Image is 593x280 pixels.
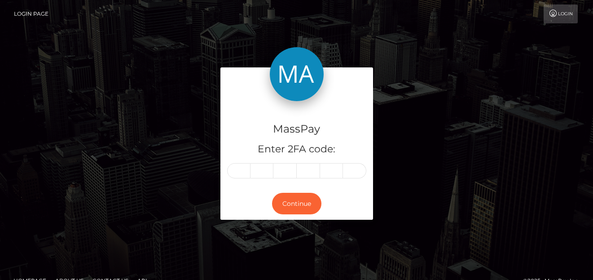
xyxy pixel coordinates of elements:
h5: Enter 2FA code: [227,142,366,156]
a: Login [544,4,578,23]
a: Login Page [14,4,48,23]
img: MassPay [270,47,324,101]
h4: MassPay [227,121,366,137]
button: Continue [272,193,321,215]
